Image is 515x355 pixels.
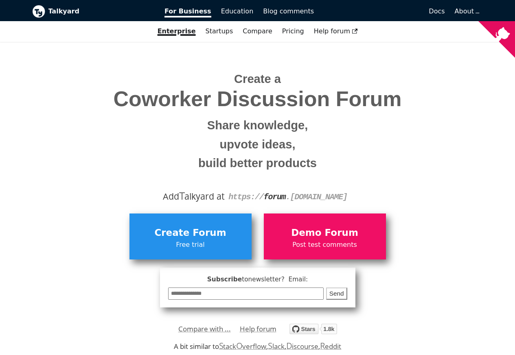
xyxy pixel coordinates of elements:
a: Blog comments [258,4,319,18]
span: Subscribe [168,274,347,285]
small: build better products [38,154,477,173]
span: Help forum [314,27,358,35]
span: Create Forum [134,225,248,241]
span: Free trial [134,240,248,250]
a: Slack [268,342,284,351]
a: Help forum [240,323,276,335]
a: About [455,7,478,15]
img: talkyard.svg [289,324,337,334]
a: Talkyard logoTalkyard [32,5,153,18]
a: Docs [319,4,450,18]
span: Coworker Discussion Forum [38,87,477,111]
span: For Business [164,7,211,17]
strong: forum [264,192,286,202]
span: to newsletter ? Email: [242,276,308,283]
span: Create a [234,72,281,85]
a: Star debiki/talkyard on GitHub [289,325,337,337]
span: S [219,340,224,351]
span: T [179,188,185,203]
span: O [236,340,243,351]
code: https:// . [DOMAIN_NAME] [228,192,347,202]
a: Compare [243,27,272,35]
span: S [268,340,272,351]
span: Education [221,7,254,15]
span: Post test comments [268,240,382,250]
a: Startups [201,24,238,38]
img: Talkyard logo [32,5,45,18]
span: Demo Forum [268,225,382,241]
span: D [286,340,292,351]
small: upvote ideas, [38,135,477,154]
a: Reddit [320,342,341,351]
a: Create ForumFree trial [129,213,252,259]
a: Enterprise [153,24,201,38]
span: R [320,340,325,351]
div: Add alkyard at [38,189,477,203]
a: For Business [160,4,216,18]
button: Send [326,287,347,300]
a: Help forum [309,24,363,38]
a: Education [216,4,259,18]
a: Pricing [277,24,309,38]
a: StackOverflow [219,342,267,351]
small: Share knowledge, [38,116,477,135]
a: Compare with ... [178,323,231,335]
b: Talkyard [48,6,153,17]
span: Docs [429,7,445,15]
span: Blog comments [263,7,314,15]
a: Discourse [286,342,318,351]
a: Demo ForumPost test comments [264,213,386,259]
